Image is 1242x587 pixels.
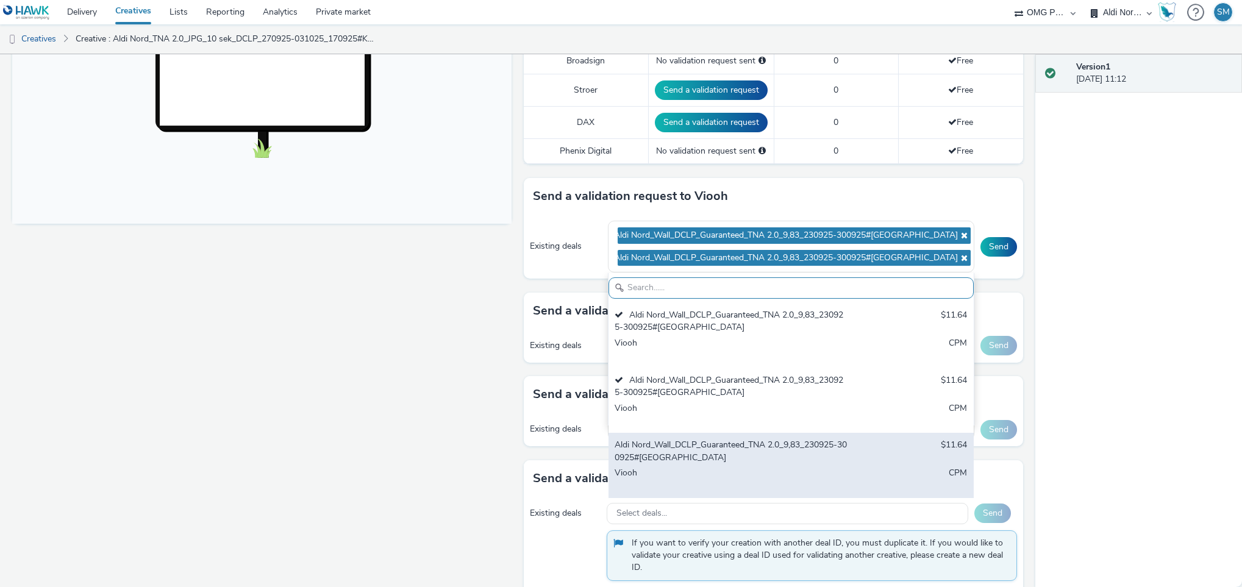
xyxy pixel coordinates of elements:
span: Aldi Nord_Wall_DCLP_Guaranteed_TNA 2.0_9,83_230925-300925#[GEOGRAPHIC_DATA] [614,230,958,241]
div: CPM [949,467,967,492]
div: Viooh [615,402,848,427]
strong: Version 1 [1076,61,1110,73]
td: Broadsign [524,49,648,74]
div: CPM [949,337,967,362]
div: $11.64 [941,309,967,334]
h3: Send a validation request to Broadsign [533,302,753,320]
button: Send [980,336,1017,355]
span: 0 [833,55,838,66]
div: Viooh [615,467,848,492]
td: Stroer [524,74,648,106]
span: 0 [833,145,838,157]
span: Free [948,84,973,96]
div: Existing deals [530,240,602,252]
td: DAX [524,106,648,138]
span: Aldi Nord_Wall_DCLP_Guaranteed_TNA 2.0_9,83_230925-300925#[GEOGRAPHIC_DATA] [614,253,958,263]
span: Free [948,116,973,128]
img: Hawk Academy [1158,2,1176,22]
div: Aldi Nord_Wall_DCLP_Guaranteed_TNA 2.0_9,83_230925-300925#[GEOGRAPHIC_DATA] [615,309,848,334]
div: Existing deals [530,340,602,352]
span: Free [948,55,973,66]
button: Send a validation request [655,80,768,100]
input: Search...... [609,277,974,299]
button: Send [980,420,1017,439]
div: No validation request sent [655,55,768,67]
span: 0 [833,116,838,128]
h3: Send a validation request to Phenix Digital [533,469,773,488]
div: Viooh [615,337,848,362]
h3: Send a validation request to Viooh [533,187,728,205]
a: Hawk Academy [1158,2,1181,22]
div: Aldi Nord_Wall_DCLP_Guaranteed_TNA 2.0_9,83_230925-300925#[GEOGRAPHIC_DATA] [615,374,848,399]
div: $11.64 [941,374,967,399]
img: dooh [6,34,18,46]
span: 0 [833,84,838,96]
span: Free [948,145,973,157]
a: Creative : Aldi Nord_TNA 2.0_JPG_10 sek_DCLP_270925-031025_170925#KW 40-1 [70,24,380,54]
h3: Send a validation request to MyAdbooker [533,385,768,404]
div: [DATE] 11:12 [1076,61,1232,86]
div: No validation request sent [655,145,768,157]
div: Please select a deal below and click on Send to send a validation request to Broadsign. [758,55,766,67]
img: Advertisement preview [192,38,307,243]
button: Send a validation request [655,113,768,132]
div: Existing deals [530,507,601,519]
div: Aldi Nord_Wall_DCLP_Guaranteed_TNA 2.0_9,83_230925-300925#[GEOGRAPHIC_DATA] [615,439,848,464]
div: CPM [949,402,967,427]
td: Phenix Digital [524,138,648,163]
div: SM [1217,3,1230,21]
div: Please select a deal below and click on Send to send a validation request to Phenix Digital. [758,145,766,157]
div: $11.64 [941,439,967,464]
div: Existing deals [530,423,602,435]
img: undefined Logo [3,5,50,20]
span: If you want to verify your creation with another deal ID, you must duplicate it. If you would lik... [632,537,1004,574]
button: Send [980,237,1017,257]
button: Send [974,503,1011,523]
span: Select deals... [616,508,667,519]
